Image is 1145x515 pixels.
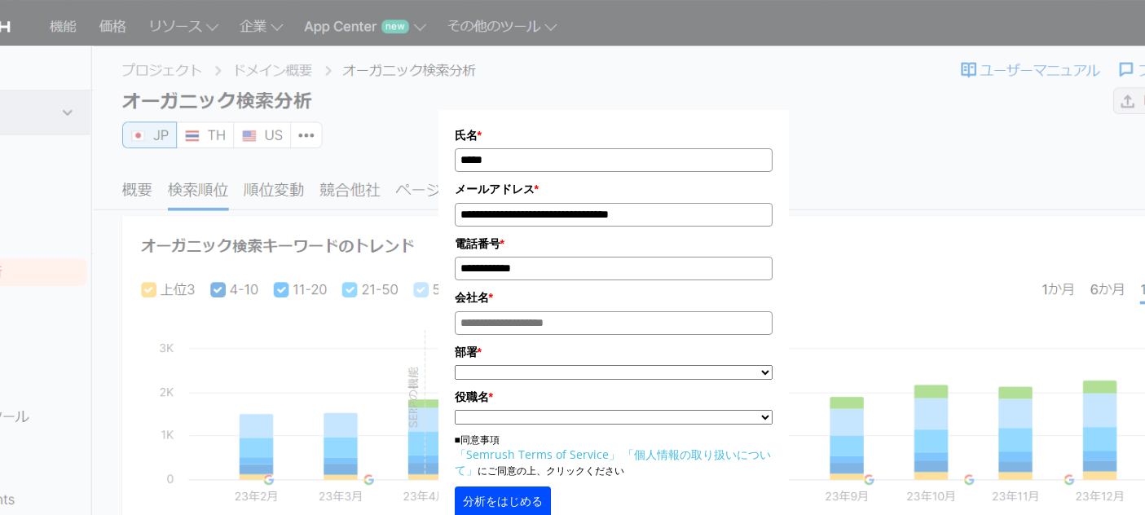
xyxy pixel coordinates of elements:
label: 役職名 [455,388,773,406]
label: 電話番号 [455,235,773,253]
label: 会社名 [455,288,773,306]
p: ■同意事項 にご同意の上、クリックください [455,433,773,478]
label: メールアドレス [455,180,773,198]
a: 「Semrush Terms of Service」 [455,447,620,462]
label: 氏名 [455,126,773,144]
a: 「個人情報の取り扱いについて」 [455,447,771,478]
label: 部署 [455,343,773,361]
